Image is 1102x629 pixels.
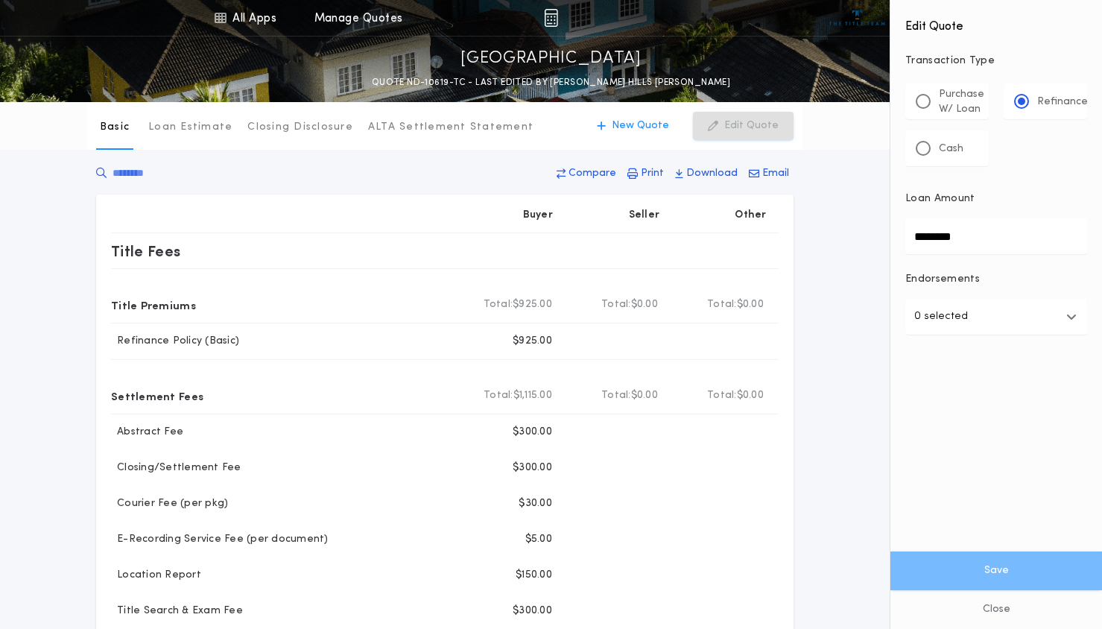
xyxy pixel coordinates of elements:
[111,496,228,511] p: Courier Fee (per pkg)
[513,604,552,619] p: $300.00
[368,120,533,135] p: ALTA Settlement Statement
[582,112,684,140] button: New Quote
[111,604,243,619] p: Title Search & Exam Fee
[914,308,968,326] p: 0 selected
[905,9,1087,36] h4: Edit Quote
[111,384,203,408] p: Settlement Fees
[513,297,552,312] span: $925.00
[905,272,1087,287] p: Endorsements
[516,568,552,583] p: $150.00
[762,166,789,181] p: Email
[686,166,738,181] p: Download
[707,297,737,312] b: Total:
[148,120,232,135] p: Loan Estimate
[484,297,513,312] b: Total:
[693,112,794,140] button: Edit Quote
[623,160,668,187] button: Print
[631,388,658,403] span: $0.00
[372,75,731,90] p: QUOTE ND-10619-TC - LAST EDITED BY [PERSON_NAME] HILLS [PERSON_NAME]
[247,120,353,135] p: Closing Disclosure
[525,532,552,547] p: $5.00
[601,297,631,312] b: Total:
[829,10,885,25] img: vs-icon
[707,388,737,403] b: Total:
[612,118,669,133] p: New Quote
[601,388,631,403] b: Total:
[890,551,1102,590] button: Save
[513,461,552,475] p: $300.00
[111,532,329,547] p: E-Recording Service Fee (per document)
[641,166,664,181] p: Print
[111,239,181,263] p: Title Fees
[905,218,1087,254] input: Loan Amount
[631,297,658,312] span: $0.00
[111,568,201,583] p: Location Report
[552,160,621,187] button: Compare
[569,166,616,181] p: Compare
[890,590,1102,629] button: Close
[737,388,764,403] span: $0.00
[513,425,552,440] p: $300.00
[629,208,660,223] p: Seller
[111,334,239,349] p: Refinance Policy (Basic)
[460,47,642,71] p: [GEOGRAPHIC_DATA]
[111,425,183,440] p: Abstract Fee
[100,120,130,135] p: Basic
[111,293,196,317] p: Title Premiums
[513,334,552,349] p: $925.00
[484,388,513,403] b: Total:
[111,461,241,475] p: Closing/Settlement Fee
[744,160,794,187] button: Email
[905,54,1087,69] p: Transaction Type
[513,388,552,403] span: $1,115.00
[905,192,975,206] p: Loan Amount
[905,299,1087,335] button: 0 selected
[544,9,558,27] img: img
[523,208,553,223] p: Buyer
[939,87,984,117] p: Purchase W/ Loan
[519,496,552,511] p: $30.00
[939,142,963,157] p: Cash
[671,160,742,187] button: Download
[737,297,764,312] span: $0.00
[1037,95,1088,110] p: Refinance
[735,208,767,223] p: Other
[724,118,779,133] p: Edit Quote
